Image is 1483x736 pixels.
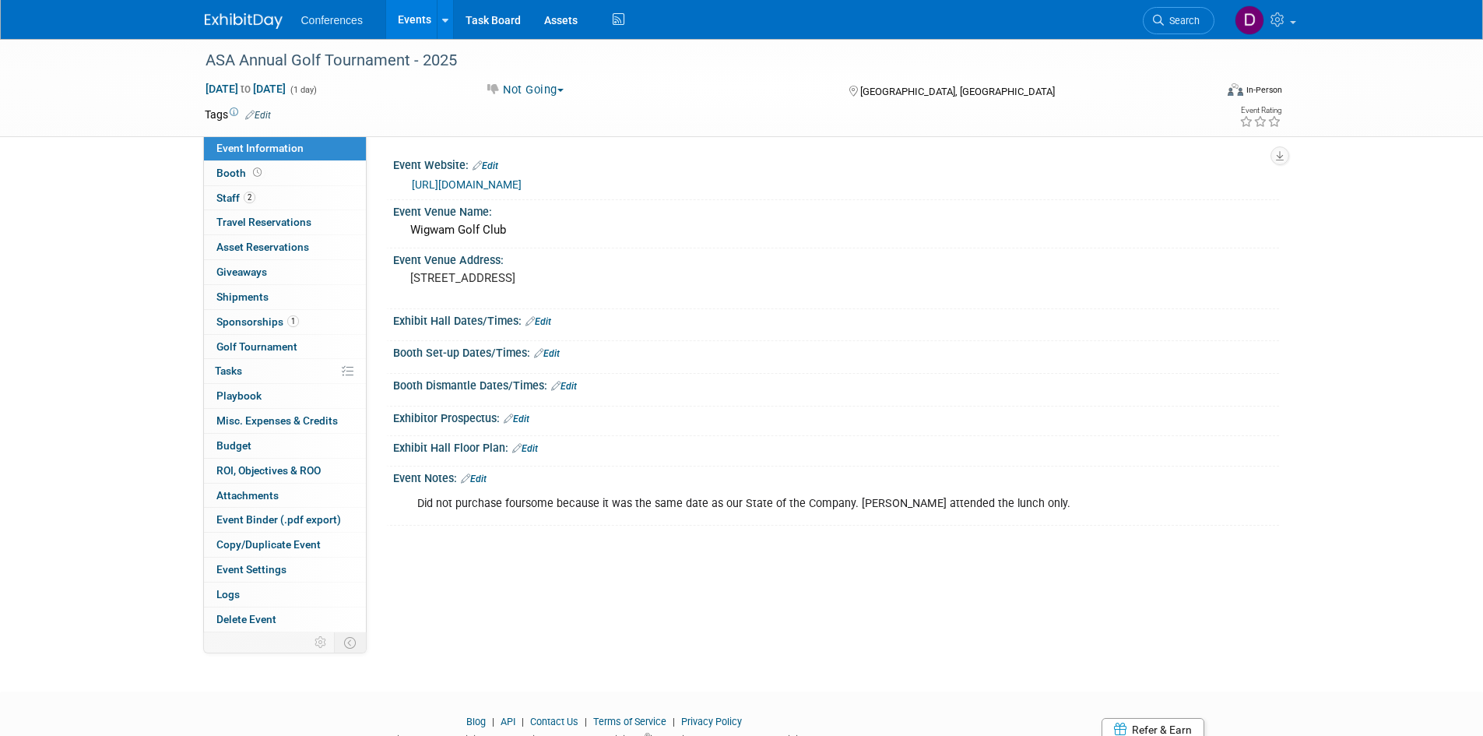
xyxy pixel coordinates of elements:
a: Golf Tournament [204,335,366,359]
a: Budget [204,434,366,458]
span: Event Information [216,142,304,154]
span: Copy/Duplicate Event [216,538,321,551]
span: Playbook [216,389,262,402]
a: Event Settings [204,558,366,582]
span: Attachments [216,489,279,502]
a: Edit [551,381,577,392]
span: Shipments [216,291,269,303]
span: | [488,716,498,727]
span: Event Binder (.pdf export) [216,513,341,526]
span: Tasks [215,364,242,377]
a: Privacy Policy [681,716,742,727]
img: Diane Arabia [1235,5,1264,35]
span: Staff [216,192,255,204]
a: Travel Reservations [204,210,366,234]
a: Logs [204,583,366,607]
span: Asset Reservations [216,241,309,253]
span: | [581,716,591,727]
span: Booth [216,167,265,179]
a: Edit [504,414,529,424]
a: Event Information [204,136,366,160]
span: [GEOGRAPHIC_DATA], [GEOGRAPHIC_DATA] [860,86,1055,97]
a: Blog [466,716,486,727]
span: Misc. Expenses & Credits [216,414,338,427]
a: Terms of Service [593,716,666,727]
span: (1 day) [289,85,317,95]
span: | [518,716,528,727]
a: Contact Us [530,716,578,727]
div: Wigwam Golf Club [405,218,1267,242]
a: Edit [461,474,487,484]
span: Giveaways [216,266,267,278]
a: Event Binder (.pdf export) [204,508,366,532]
img: Format-Inperson.png [1228,83,1243,96]
a: Delete Event [204,607,366,632]
span: [DATE] [DATE] [205,82,286,96]
span: Search [1164,15,1200,26]
div: Event Venue Address: [393,248,1279,268]
a: Sponsorships1 [204,310,366,334]
td: Toggle Event Tabs [334,632,366,653]
a: Search [1143,7,1214,34]
span: Sponsorships [216,315,299,328]
a: Edit [473,160,498,171]
button: Not Going [480,82,570,98]
a: Playbook [204,384,366,408]
span: | [669,716,679,727]
pre: [STREET_ADDRESS] [410,271,745,285]
a: [URL][DOMAIN_NAME] [412,178,522,191]
div: Exhibitor Prospectus: [393,407,1279,427]
a: Tasks [204,359,366,383]
div: Event Website: [393,153,1279,174]
a: Edit [525,316,551,327]
div: Booth Set-up Dates/Times: [393,341,1279,361]
span: Budget [216,439,251,452]
span: Event Settings [216,563,286,576]
span: Booth not reserved yet [250,167,265,178]
a: Asset Reservations [204,235,366,259]
span: to [238,83,253,95]
a: ROI, Objectives & ROO [204,459,366,483]
span: 1 [287,315,299,327]
a: API [501,716,515,727]
a: Misc. Expenses & Credits [204,409,366,433]
div: Event Notes: [393,467,1279,487]
a: Giveaways [204,260,366,284]
div: Booth Dismantle Dates/Times: [393,374,1279,394]
td: Tags [205,107,271,122]
a: Edit [534,348,560,359]
span: Golf Tournament [216,340,297,353]
span: Logs [216,588,240,600]
div: ASA Annual Golf Tournament - 2025 [200,47,1191,75]
span: Conferences [301,14,363,26]
div: Event Rating [1239,107,1281,114]
a: Attachments [204,484,366,508]
img: ExhibitDay [205,13,283,29]
span: ROI, Objectives & ROO [216,464,321,477]
div: In-Person [1246,84,1282,96]
a: Shipments [204,285,366,309]
td: Personalize Event Tab Strip [307,632,335,653]
span: 2 [244,192,255,203]
span: Travel Reservations [216,216,311,228]
div: Exhibit Hall Floor Plan: [393,436,1279,456]
a: Copy/Duplicate Event [204,533,366,557]
div: Event Format [1123,81,1283,104]
a: Edit [512,443,538,454]
a: Edit [245,110,271,121]
a: Staff2 [204,186,366,210]
a: Booth [204,161,366,185]
div: Did not purchase foursome because it was the same date as our State of the Company. [PERSON_NAME]... [406,488,1108,519]
div: Exhibit Hall Dates/Times: [393,309,1279,329]
div: Event Venue Name: [393,200,1279,220]
span: Delete Event [216,613,276,625]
